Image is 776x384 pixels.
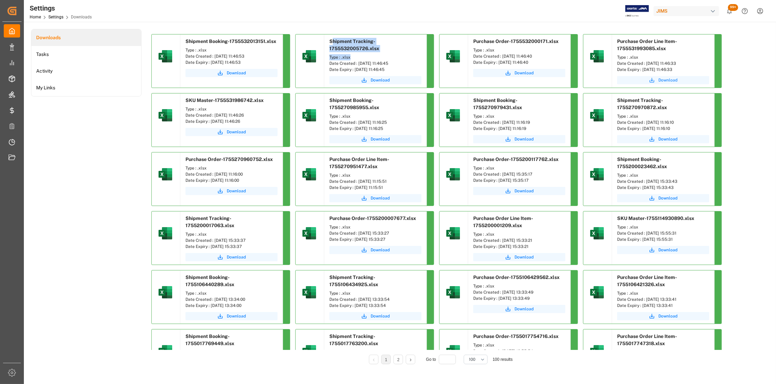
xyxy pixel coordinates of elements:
[329,39,379,51] span: Shipment Tracking-1755532005726.xlsx
[514,70,534,76] span: Download
[617,236,709,242] div: Date Expiry : [DATE] 15:55:31
[445,166,461,182] img: microsoft-excel-2019--v1.png
[589,107,605,123] img: microsoft-excel-2019--v1.png
[329,246,421,254] button: Download
[185,59,278,65] div: Date Expiry : [DATE] 11:46:53
[617,275,677,287] span: Purchase Order Line Item-1755106421326.xlsx
[658,136,677,142] span: Download
[329,76,421,84] a: Download
[473,237,565,243] div: Date Created : [DATE] 15:33:21
[445,343,461,359] img: microsoft-excel-2019--v1.png
[617,312,709,320] button: Download
[227,188,246,194] span: Download
[381,355,391,364] li: 1
[185,334,234,346] span: Shipment Booking-1755017769449.xlsx
[473,113,565,119] div: Type : .xlsx
[371,313,390,319] span: Download
[185,118,278,124] div: Date Expiry : [DATE] 11:46:26
[157,225,174,241] img: microsoft-excel-2019--v1.png
[617,67,709,73] div: Date Expiry : [DATE] 11:46:33
[473,342,565,348] div: Type : .xlsx
[385,357,387,362] a: 1
[473,231,565,237] div: Type : .xlsx
[393,355,403,364] li: 2
[617,76,709,84] a: Download
[371,136,390,142] span: Download
[617,135,709,143] a: Download
[722,3,737,19] button: show 103 new notifications
[329,184,421,191] div: Date Expiry : [DATE] 11:15:51
[617,60,709,67] div: Date Created : [DATE] 11:46:33
[658,313,677,319] span: Download
[185,157,273,162] span: Purchase Order-1755270960752.xlsx
[464,355,488,364] button: open menu
[473,283,565,289] div: Type : .xlsx
[617,54,709,60] div: Type : .xlsx
[514,254,534,260] span: Download
[185,243,278,250] div: Date Expiry : [DATE] 15:33:37
[31,29,141,46] a: Downloads
[617,184,709,191] div: Date Expiry : [DATE] 15:33:43
[329,119,421,125] div: Date Created : [DATE] 11:16:25
[329,54,421,60] div: Type : .xlsx
[301,284,317,300] img: microsoft-excel-2019--v1.png
[329,290,421,296] div: Type : .xlsx
[157,343,174,359] img: microsoft-excel-2019--v1.png
[30,15,41,19] a: Home
[185,296,278,302] div: Date Created : [DATE] 13:34:00
[301,343,317,359] img: microsoft-excel-2019--v1.png
[301,48,317,64] img: microsoft-excel-2019--v1.png
[48,15,63,19] a: Settings
[185,128,278,136] button: Download
[185,177,278,183] div: Date Expiry : [DATE] 11:16:00
[157,166,174,182] img: microsoft-excel-2019--v1.png
[493,357,513,362] span: 100 results
[31,79,141,96] a: My Links
[329,275,378,287] span: Shipment Tracking-1755106434925.xlsx
[473,334,558,339] span: Purchase Order-1755017754716.xlsx
[329,302,421,309] div: Date Expiry : [DATE] 13:33:54
[185,98,264,103] span: SKU Master-1755531986742.xlsx
[185,171,278,177] div: Date Created : [DATE] 11:16:00
[617,194,709,202] button: Download
[185,290,278,296] div: Type : .xlsx
[185,39,276,44] span: Shipment Booking-1755532013151.xlsx
[185,253,278,261] button: Download
[473,289,565,295] div: Date Created : [DATE] 13:33:49
[31,46,141,63] li: Tasks
[329,125,421,132] div: Date Expiry : [DATE] 11:16:25
[371,195,390,201] span: Download
[185,53,278,59] div: Date Created : [DATE] 11:46:53
[185,187,278,195] button: Download
[426,355,458,364] div: Go to
[473,135,565,143] button: Download
[473,125,565,132] div: Date Expiry : [DATE] 11:16:19
[185,47,278,53] div: Type : .xlsx
[227,129,246,135] span: Download
[185,231,278,237] div: Type : .xlsx
[397,357,400,362] a: 2
[617,246,709,254] button: Download
[157,284,174,300] img: microsoft-excel-2019--v1.png
[617,230,709,236] div: Date Created : [DATE] 15:55:31
[514,136,534,142] span: Download
[473,305,565,313] button: Download
[185,312,278,320] button: Download
[589,225,605,241] img: microsoft-excel-2019--v1.png
[473,53,565,59] div: Date Created : [DATE] 11:46:40
[473,157,558,162] span: Purchase Order-1755200117762.xlsx
[617,296,709,302] div: Date Created : [DATE] 13:33:41
[185,106,278,112] div: Type : .xlsx
[329,224,421,230] div: Type : .xlsx
[589,343,605,359] img: microsoft-excel-2019--v1.png
[514,188,534,194] span: Download
[625,5,649,17] img: Exertis%20JAM%20-%20Email%20Logo.jpg_1722504956.jpg
[329,194,421,202] a: Download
